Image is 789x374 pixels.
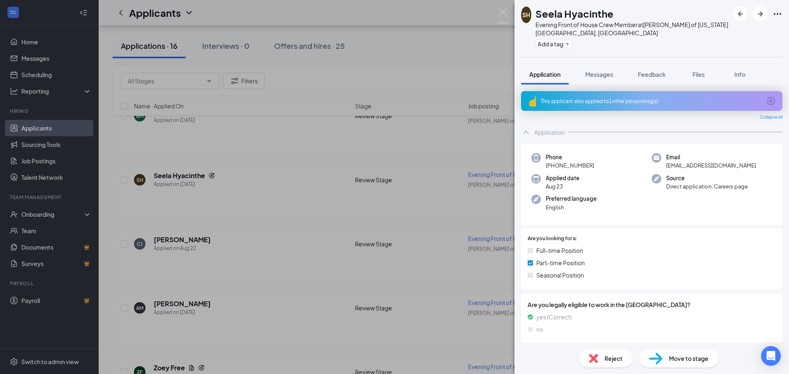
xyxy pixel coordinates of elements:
span: Feedback [638,71,666,78]
span: Are you looking for a: [528,235,577,243]
span: Preferred language [546,195,597,203]
span: Files [692,71,705,78]
span: Source [666,174,748,182]
div: Open Intercom Messenger [761,346,781,366]
span: [EMAIL_ADDRESS][DOMAIN_NAME] [666,161,756,170]
span: Move to stage [669,354,708,363]
span: Messages [585,71,613,78]
svg: ArrowRight [755,9,765,19]
svg: Ellipses [773,9,782,19]
span: Application [529,71,561,78]
span: English [546,203,597,211]
span: Seasonal Position [536,271,584,280]
span: Reject [604,354,623,363]
svg: ArrowLeftNew [736,9,745,19]
span: Full-time Position [536,246,583,255]
div: Evening Front of House Crew Member at [PERSON_NAME] of [US_STATE][GEOGRAPHIC_DATA], [GEOGRAPHIC_D... [535,21,729,37]
button: ArrowLeftNew [733,7,748,21]
h1: Seela Hyacinthe [535,7,614,21]
div: Application [534,128,565,136]
button: PlusAdd a tag [535,39,572,48]
span: Collapse all [760,114,782,121]
div: This applicant also applied to 1 other job posting(s) [541,98,761,105]
span: Info [734,71,745,78]
span: [PHONE_NUMBER] [546,161,594,170]
span: Part-time Position [536,258,585,267]
span: Applied date [546,174,579,182]
span: Phone [546,153,594,161]
svg: Plus [565,41,570,46]
span: Direct application, Careers page [666,182,748,190]
span: Aug 23 [546,182,579,190]
span: Are you legally eligible to work in the [GEOGRAPHIC_DATA]? [528,300,776,309]
span: Email [666,153,756,161]
button: ArrowRight [753,7,768,21]
svg: ArrowCircle [766,96,776,106]
div: SH [522,11,530,19]
span: yes (Correct) [536,312,572,321]
span: no [536,325,543,334]
svg: ChevronUp [521,127,531,137]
